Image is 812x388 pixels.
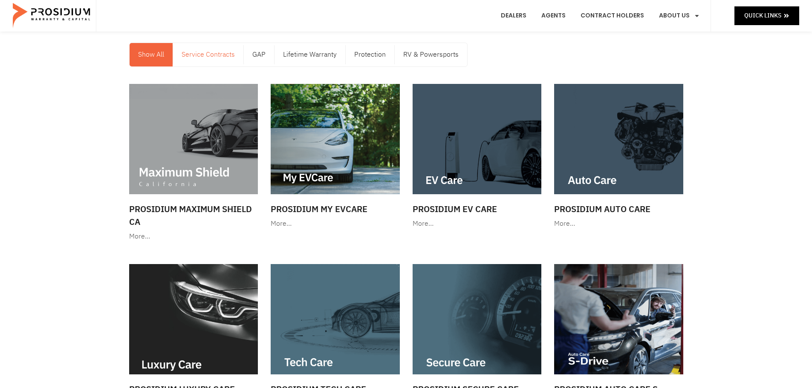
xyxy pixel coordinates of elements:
div: More… [129,230,258,243]
h3: Prosidium Maximum Shield CA [129,203,258,228]
h3: Prosidium Auto Care [554,203,683,216]
nav: Menu [130,43,467,66]
a: Protection [346,43,394,66]
a: GAP [244,43,274,66]
a: Prosidium Maximum Shield CA More… [125,80,263,247]
a: Lifetime Warranty [275,43,345,66]
a: RV & Powersports [395,43,467,66]
h3: Prosidium My EVCare [271,203,400,216]
a: Prosidium My EVCare More… [266,80,404,234]
div: More… [554,218,683,230]
a: Show All [130,43,173,66]
h3: Prosidium EV Care [413,203,542,216]
div: More… [413,218,542,230]
a: Quick Links [734,6,799,25]
div: More… [271,218,400,230]
a: Service Contracts [173,43,243,66]
a: Prosidium EV Care More… [408,80,546,234]
a: Prosidium Auto Care More… [550,80,688,234]
span: Quick Links [744,10,781,21]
